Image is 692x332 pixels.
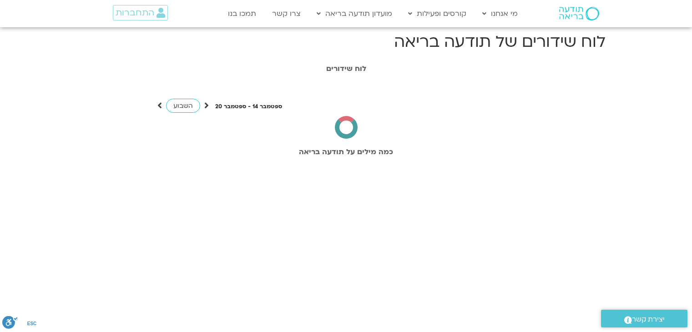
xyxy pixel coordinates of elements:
a: יצירת קשר [601,310,687,327]
span: יצירת קשר [632,313,665,326]
a: התחברות [113,5,168,20]
img: תודעה בריאה [559,7,599,20]
a: צרו קשר [268,5,305,22]
a: קורסים ופעילות [404,5,471,22]
h2: כמה מילים על תודעה בריאה [91,148,601,156]
h1: לוח שידורים של תודעה בריאה [87,31,606,53]
a: השבוע [166,99,200,113]
span: השבוע [173,101,193,110]
a: מי אנחנו [478,5,522,22]
a: מועדון תודעה בריאה [312,5,397,22]
p: ספטמבר 14 - ספטמבר 20 [215,102,282,111]
a: תמכו בנו [223,5,261,22]
span: התחברות [116,8,154,18]
h1: לוח שידורים [91,65,601,73]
